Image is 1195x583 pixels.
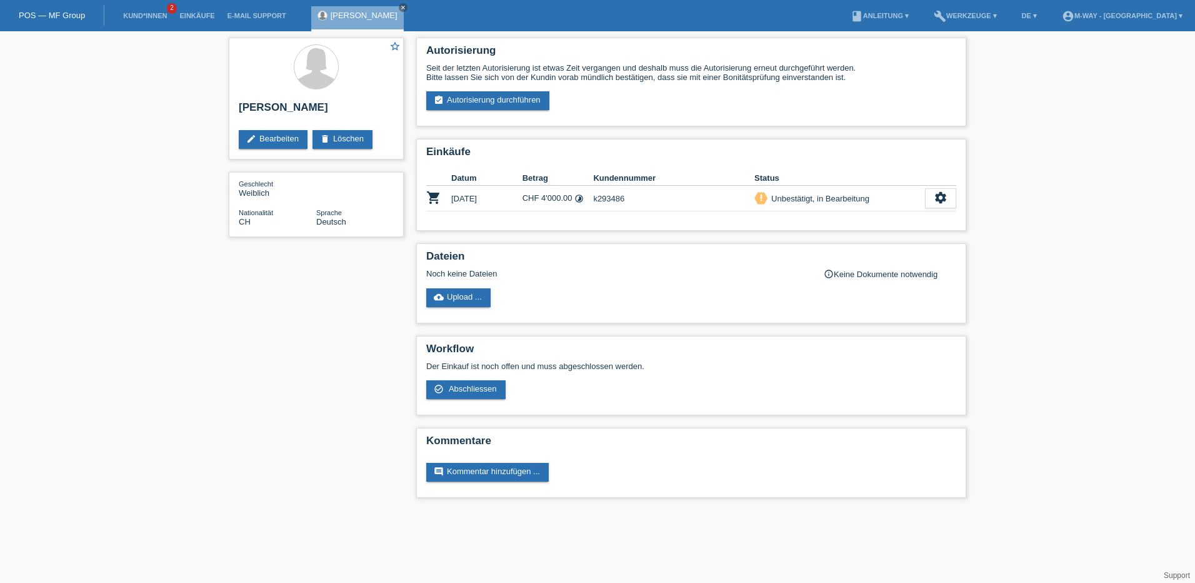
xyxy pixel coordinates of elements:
span: Sprache [316,209,342,216]
a: Kund*innen [117,12,173,19]
span: Deutsch [316,217,346,226]
i: POSP00026463 [426,190,441,205]
a: assignment_turned_inAutorisierung durchführen [426,91,549,110]
span: Geschlecht [239,180,273,188]
h2: Dateien [426,250,956,269]
span: Schweiz [239,217,251,226]
i: close [400,4,406,11]
span: Abschliessen [449,384,497,393]
h2: Autorisierung [426,44,956,63]
i: assignment_turned_in [434,95,444,105]
i: info_outline [824,269,834,279]
td: CHF 4'000.00 [522,186,594,211]
a: deleteLöschen [312,130,372,149]
a: POS — MF Group [19,11,85,20]
a: Einkäufe [173,12,221,19]
th: Betrag [522,171,594,186]
a: [PERSON_NAME] [331,11,397,20]
td: [DATE] [451,186,522,211]
div: Unbestätigt, in Bearbeitung [767,192,869,205]
h2: Workflow [426,343,956,362]
a: account_circlem-way - [GEOGRAPHIC_DATA] ▾ [1056,12,1189,19]
i: settings [934,191,947,205]
span: Nationalität [239,209,273,216]
div: Weiblich [239,179,316,198]
div: Keine Dokumente notwendig [824,269,956,279]
h2: Einkäufe [426,146,956,165]
i: account_circle [1062,10,1074,23]
i: cloud_upload [434,292,444,302]
th: Kundennummer [593,171,754,186]
i: build [934,10,946,23]
i: edit [246,134,256,144]
h2: Kommentare [426,435,956,454]
i: book [851,10,863,23]
a: editBearbeiten [239,130,307,149]
div: Noch keine Dateien [426,269,808,278]
th: Datum [451,171,522,186]
span: 2 [167,3,177,14]
a: star_border [389,41,401,54]
a: close [399,3,407,12]
a: check_circle_outline Abschliessen [426,380,506,399]
div: Seit der letzten Autorisierung ist etwas Zeit vergangen und deshalb muss die Autorisierung erneut... [426,63,956,82]
h2: [PERSON_NAME] [239,101,394,120]
i: 24 Raten [574,194,584,203]
i: priority_high [757,193,766,202]
a: cloud_uploadUpload ... [426,288,491,307]
a: Support [1164,571,1190,580]
a: DE ▾ [1016,12,1043,19]
th: Status [754,171,925,186]
a: E-Mail Support [221,12,292,19]
a: bookAnleitung ▾ [844,12,915,19]
a: commentKommentar hinzufügen ... [426,463,549,482]
td: k293486 [593,186,754,211]
i: check_circle_outline [434,384,444,394]
p: Der Einkauf ist noch offen und muss abgeschlossen werden. [426,362,956,371]
i: star_border [389,41,401,52]
i: comment [434,467,444,477]
a: buildWerkzeuge ▾ [927,12,1003,19]
i: delete [320,134,330,144]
